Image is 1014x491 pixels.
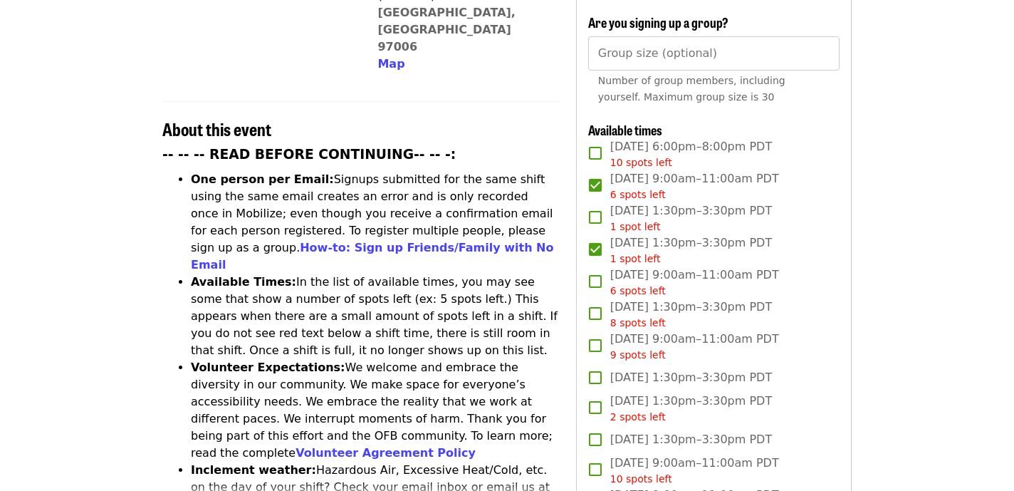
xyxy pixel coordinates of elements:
[162,147,456,162] strong: -- -- -- READ BEFORE CONTINUING-- -- -:
[610,331,779,363] span: [DATE] 9:00am–11:00am PDT
[610,157,672,168] span: 10 spots left
[610,170,779,202] span: [DATE] 9:00am–11:00am PDT
[610,202,772,234] span: [DATE] 1:30pm–3:30pm PDT
[610,189,666,200] span: 6 spots left
[588,13,728,31] span: Are you signing up a group?
[610,455,779,487] span: [DATE] 9:00am–11:00am PDT
[191,463,316,477] strong: Inclement weather:
[162,116,271,141] span: About this event
[191,361,345,374] strong: Volunteer Expectations:
[191,359,559,462] li: We welcome and embrace the diversity in our community. We make space for everyone’s accessibility...
[588,120,662,139] span: Available times
[610,349,666,361] span: 9 spots left
[610,411,666,423] span: 2 spots left
[296,446,476,460] a: Volunteer Agreement Policy
[610,431,772,448] span: [DATE] 1:30pm–3:30pm PDT
[610,299,772,331] span: [DATE] 1:30pm–3:30pm PDT
[610,253,661,264] span: 1 spot left
[610,473,672,485] span: 10 spots left
[610,267,779,299] span: [DATE] 9:00am–11:00am PDT
[610,138,772,170] span: [DATE] 6:00pm–8:00pm PDT
[191,275,296,289] strong: Available Times:
[191,241,554,272] a: How-to: Sign up Friends/Family with No Email
[191,274,559,359] li: In the list of available times, you may see some that show a number of spots left (ex: 5 spots le...
[610,317,666,329] span: 8 spots left
[191,172,334,186] strong: One person per Email:
[191,171,559,274] li: Signups submitted for the same shift using the same email creates an error and is only recorded o...
[610,393,772,425] span: [DATE] 1:30pm–3:30pm PDT
[588,36,840,71] input: [object Object]
[377,56,404,73] button: Map
[610,221,661,232] span: 1 spot left
[598,75,785,103] span: Number of group members, including yourself. Maximum group size is 30
[610,369,772,386] span: [DATE] 1:30pm–3:30pm PDT
[610,285,666,296] span: 6 spots left
[610,234,772,267] span: [DATE] 1:30pm–3:30pm PDT
[377,6,516,53] a: [GEOGRAPHIC_DATA], [GEOGRAPHIC_DATA] 97006
[377,57,404,71] span: Map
